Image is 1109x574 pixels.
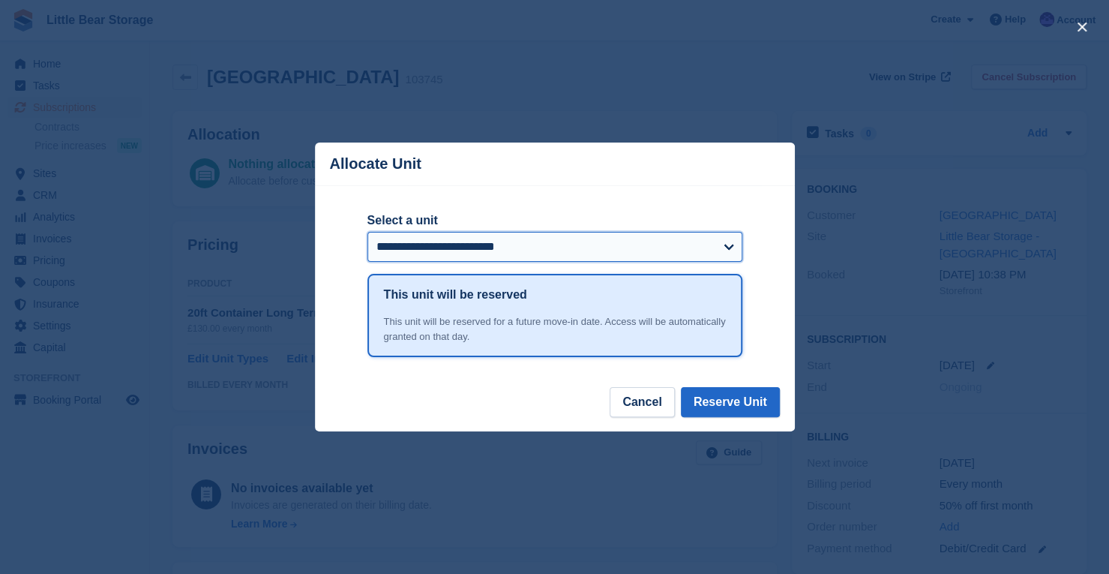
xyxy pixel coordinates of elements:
[681,387,780,417] button: Reserve Unit
[1070,15,1094,39] button: close
[610,387,674,417] button: Cancel
[330,155,421,173] p: Allocate Unit
[384,314,726,344] div: This unit will be reserved for a future move-in date. Access will be automatically granted on tha...
[367,212,742,230] label: Select a unit
[384,286,527,304] h1: This unit will be reserved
